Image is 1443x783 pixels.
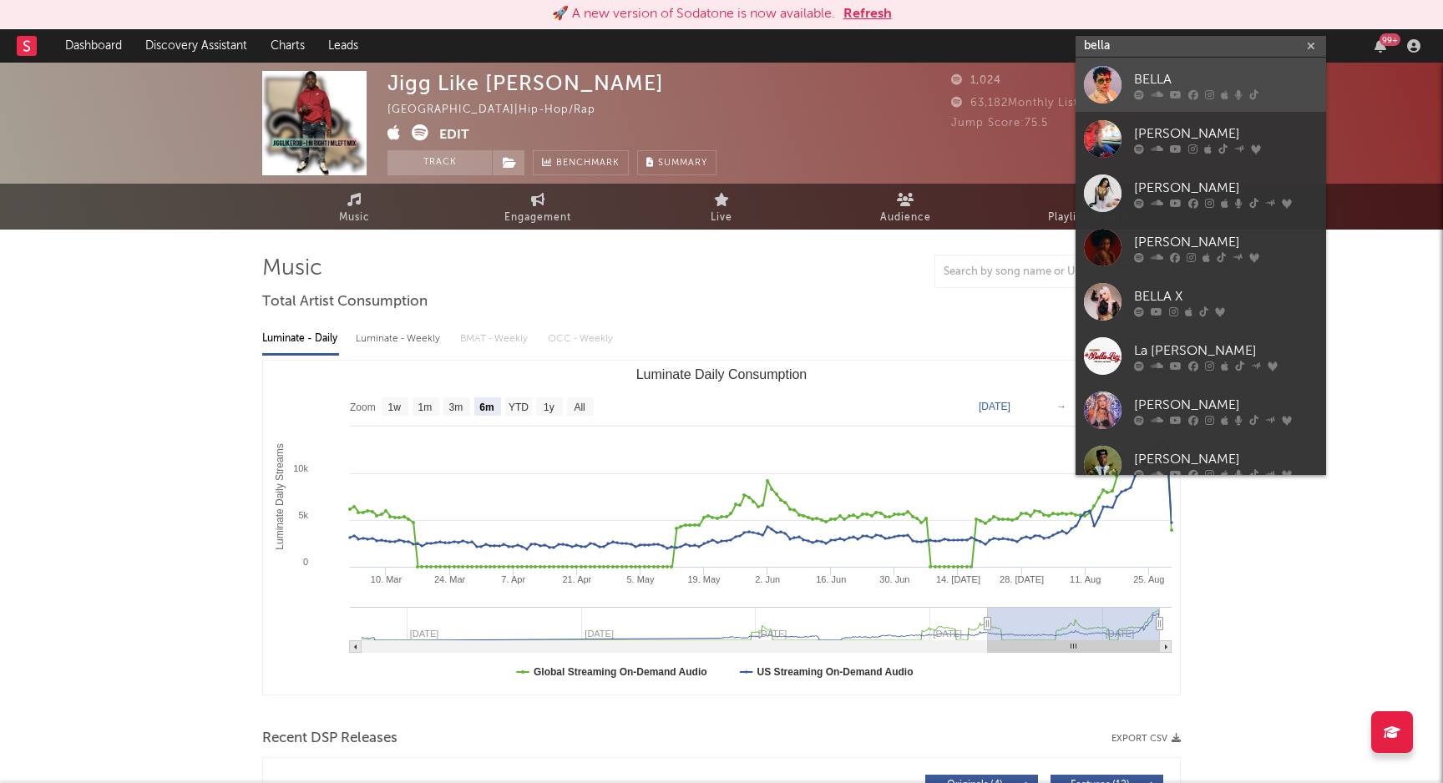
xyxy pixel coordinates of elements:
[1070,574,1101,584] text: 11. Aug
[388,402,402,413] text: 1w
[843,4,892,24] button: Refresh
[951,118,1048,129] span: Jump Score: 75.5
[356,325,443,353] div: Luminate - Weekly
[534,666,707,678] text: Global Streaming On-Demand Audio
[504,208,571,228] span: Engagement
[339,208,370,228] span: Music
[509,402,529,413] text: YTD
[997,184,1181,230] a: Playlists/Charts
[1134,341,1318,361] div: La [PERSON_NAME]
[879,574,909,584] text: 30. Jun
[562,574,591,584] text: 21. Apr
[979,401,1010,412] text: [DATE]
[259,29,316,63] a: Charts
[262,184,446,230] a: Music
[1076,166,1326,220] a: [PERSON_NAME]
[1076,36,1326,57] input: Search for artists
[951,98,1110,109] span: 63,182 Monthly Listeners
[418,402,433,413] text: 1m
[626,574,655,584] text: 5. May
[387,71,664,95] div: Jigg Like [PERSON_NAME]
[387,100,615,120] div: [GEOGRAPHIC_DATA] | Hip-Hop/Rap
[298,510,308,520] text: 5k
[1134,178,1318,198] div: [PERSON_NAME]
[813,184,997,230] a: Audience
[479,402,494,413] text: 6m
[1076,58,1326,112] a: BELLA
[446,184,630,230] a: Engagement
[880,208,931,228] span: Audience
[350,402,376,413] text: Zoom
[262,325,339,353] div: Luminate - Daily
[303,557,308,567] text: 0
[371,574,403,584] text: 10. Mar
[687,574,721,584] text: 19. May
[1133,574,1164,584] text: 25. Aug
[1134,232,1318,252] div: [PERSON_NAME]
[755,574,780,584] text: 2. Jun
[274,443,286,549] text: Luminate Daily Streams
[1134,124,1318,144] div: [PERSON_NAME]
[935,265,1111,279] input: Search by song name or URL
[1048,208,1131,228] span: Playlists/Charts
[757,666,914,678] text: US Streaming On-Demand Audio
[263,361,1180,695] svg: Luminate Daily Consumption
[134,29,259,63] a: Discovery Assistant
[53,29,134,63] a: Dashboard
[449,402,463,413] text: 3m
[439,124,469,145] button: Edit
[630,184,813,230] a: Live
[658,159,707,168] span: Summary
[711,208,732,228] span: Live
[1076,220,1326,275] a: [PERSON_NAME]
[951,75,1001,86] span: 1,024
[544,402,554,413] text: 1y
[1375,39,1386,53] button: 99+
[1380,33,1400,46] div: 99 +
[574,402,585,413] text: All
[1076,112,1326,166] a: [PERSON_NAME]
[316,29,370,63] a: Leads
[816,574,846,584] text: 16. Jun
[533,150,629,175] a: Benchmark
[434,574,466,584] text: 24. Mar
[1134,69,1318,89] div: BELLA
[1134,449,1318,469] div: [PERSON_NAME]
[293,463,308,473] text: 10k
[1056,401,1066,412] text: →
[556,154,620,174] span: Benchmark
[636,367,808,381] text: Luminate Daily Consumption
[1076,383,1326,437] a: [PERSON_NAME]
[1076,437,1326,492] a: [PERSON_NAME]
[1134,395,1318,415] div: [PERSON_NAME]
[1111,734,1181,744] button: Export CSV
[387,150,492,175] button: Track
[501,574,525,584] text: 7. Apr
[637,150,716,175] button: Summary
[1076,275,1326,329] a: BELLA X
[1134,286,1318,306] div: BELLA X
[552,4,835,24] div: 🚀 A new version of Sodatone is now available.
[1000,574,1044,584] text: 28. [DATE]
[262,729,397,749] span: Recent DSP Releases
[936,574,980,584] text: 14. [DATE]
[262,292,428,312] span: Total Artist Consumption
[1076,329,1326,383] a: La [PERSON_NAME]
